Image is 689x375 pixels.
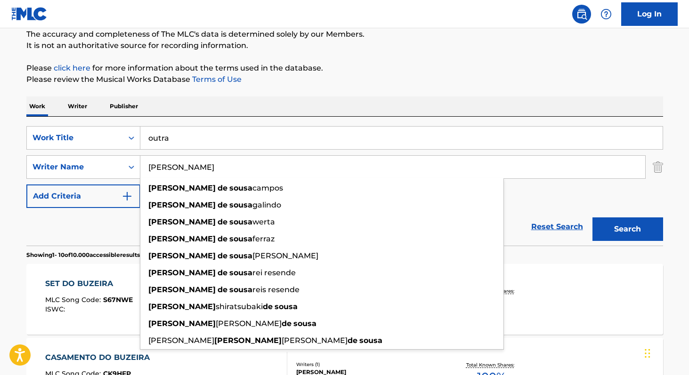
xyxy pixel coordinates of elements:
span: shiratsubaki [216,302,263,311]
p: Showing 1 - 10 of 10.000 accessible results (Total 254.250 ) [26,251,181,259]
img: search [576,8,587,20]
strong: [PERSON_NAME] [148,217,216,226]
span: galindo [252,200,281,209]
div: CASAMENTO DO BUZEIRA [45,352,154,363]
strong: sousa [229,234,252,243]
img: 9d2ae6d4665cec9f34b9.svg [122,191,133,202]
p: Please review the Musical Works Database [26,74,663,85]
strong: de [218,200,227,209]
strong: [PERSON_NAME] [148,200,216,209]
strong: de [218,251,227,260]
p: The accuracy and completeness of The MLC's data is determined solely by our Members. [26,29,663,40]
div: SET DO BUZEIRA [45,278,133,289]
strong: sousa [293,319,316,328]
strong: sousa [229,268,252,277]
a: SET DO BUZEIRAMLC Song Code:S67NWEISWC:Writers (10)[PERSON_NAME], [PERSON_NAME], [PERSON_NAME], [... [26,264,663,335]
strong: [PERSON_NAME] [148,234,216,243]
strong: de [282,319,292,328]
strong: [PERSON_NAME] [148,251,216,260]
img: Delete Criterion [653,155,663,179]
a: Terms of Use [190,75,242,84]
strong: sousa [229,184,252,192]
strong: [PERSON_NAME] [148,268,216,277]
a: Public Search [572,5,591,24]
img: MLC Logo [11,7,48,21]
strong: sousa [275,302,298,311]
strong: de [218,234,227,243]
img: help [600,8,612,20]
strong: sousa [229,285,252,294]
strong: [PERSON_NAME] [148,302,216,311]
p: Work [26,96,48,116]
div: Help [597,5,616,24]
button: Add Criteria [26,184,140,208]
p: It is not an authoritative source for recording information. [26,40,663,51]
div: Writer Name [32,161,117,173]
strong: sousa [229,200,252,209]
div: Widget de chat [642,330,689,375]
span: ferraz [252,234,275,243]
strong: [PERSON_NAME] [148,184,216,192]
strong: de [218,184,227,192]
strong: de [263,302,273,311]
span: rei resende [252,268,296,277]
span: werta [252,217,275,226]
strong: de [218,268,227,277]
p: Publisher [107,96,141,116]
strong: sousa [229,217,252,226]
strong: sousa [359,336,382,345]
form: Search Form [26,126,663,246]
p: Please for more information about the terms used in the database. [26,63,663,74]
span: [PERSON_NAME] [148,336,214,345]
p: Total Known Shares: [466,361,517,368]
strong: [PERSON_NAME] [148,285,216,294]
span: reis resende [252,285,300,294]
a: click here [54,64,90,72]
iframe: Chat Widget [642,330,689,375]
span: campos [252,184,283,192]
div: Writers ( 1 ) [296,361,438,368]
strong: [PERSON_NAME] [214,336,282,345]
span: ISWC : [45,305,67,313]
span: [PERSON_NAME] [252,251,318,260]
strong: sousa [229,251,252,260]
a: Reset Search [527,216,588,237]
span: [PERSON_NAME] [216,319,282,328]
span: MLC Song Code : [45,295,103,304]
span: [PERSON_NAME] [282,336,348,345]
span: S67NWE [103,295,133,304]
strong: de [218,217,227,226]
div: Arrastar [645,339,650,367]
strong: de [348,336,357,345]
a: Log In [621,2,678,26]
strong: [PERSON_NAME] [148,319,216,328]
button: Search [592,217,663,241]
div: Work Title [32,132,117,144]
strong: de [218,285,227,294]
p: Writer [65,96,90,116]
